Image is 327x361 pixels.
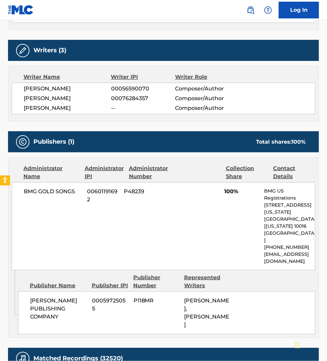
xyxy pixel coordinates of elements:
[92,282,129,290] div: Publisher IPI
[273,164,315,180] div: Contact Details
[30,282,87,290] div: Publisher Name
[87,188,119,204] span: 00601191692
[24,94,111,102] span: [PERSON_NAME]
[24,188,82,196] span: BMG GOLD SONGS
[175,104,233,112] span: Composer/Author
[264,251,315,265] p: [EMAIL_ADDRESS][DOMAIN_NAME]
[247,6,255,14] img: search
[85,164,124,180] div: Administrator IPI
[175,85,233,93] span: Composer/Author
[24,85,111,93] span: [PERSON_NAME]
[264,230,315,244] p: [GEOGRAPHIC_DATA]
[175,73,233,81] div: Writer Role
[92,297,128,313] span: 00059725055
[264,209,315,230] p: [US_STATE][GEOGRAPHIC_DATA][US_STATE] 10016
[264,6,272,14] img: help
[30,297,87,321] span: [PERSON_NAME] PUBLISHING COMPANY
[111,73,175,81] div: Writer IPI
[264,202,315,209] p: [STREET_ADDRESS]
[111,85,175,93] span: 00056590070
[111,104,175,112] span: --
[33,138,74,146] h5: Publishers (1)
[292,139,306,145] span: 100 %
[133,274,179,290] div: Publisher Number
[264,188,315,202] p: BMG US Registrations
[256,138,306,146] div: Total shares:
[33,47,66,54] h5: Writers (3)
[23,73,111,81] div: Writer Name
[134,297,179,305] span: P118MR
[124,188,168,196] span: P48239
[19,138,27,146] img: Publishers
[296,336,300,356] div: Drag
[224,188,259,196] span: 100%
[175,94,233,102] span: Composer/Author
[244,3,257,17] a: Public Search
[279,2,319,18] a: Log In
[184,297,229,328] span: [PERSON_NAME], [PERSON_NAME]
[226,164,268,180] div: Collection Share
[111,94,175,102] span: 00076284357
[261,3,275,17] div: Help
[8,5,34,15] img: MLC Logo
[264,244,315,251] p: [PHONE_NUMBER]
[184,274,230,290] div: Represented Writers
[294,329,327,361] iframe: Chat Widget
[23,164,80,180] div: Administrator Name
[19,47,27,55] img: Writers
[129,164,171,180] div: Administrator Number
[24,104,111,112] span: [PERSON_NAME]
